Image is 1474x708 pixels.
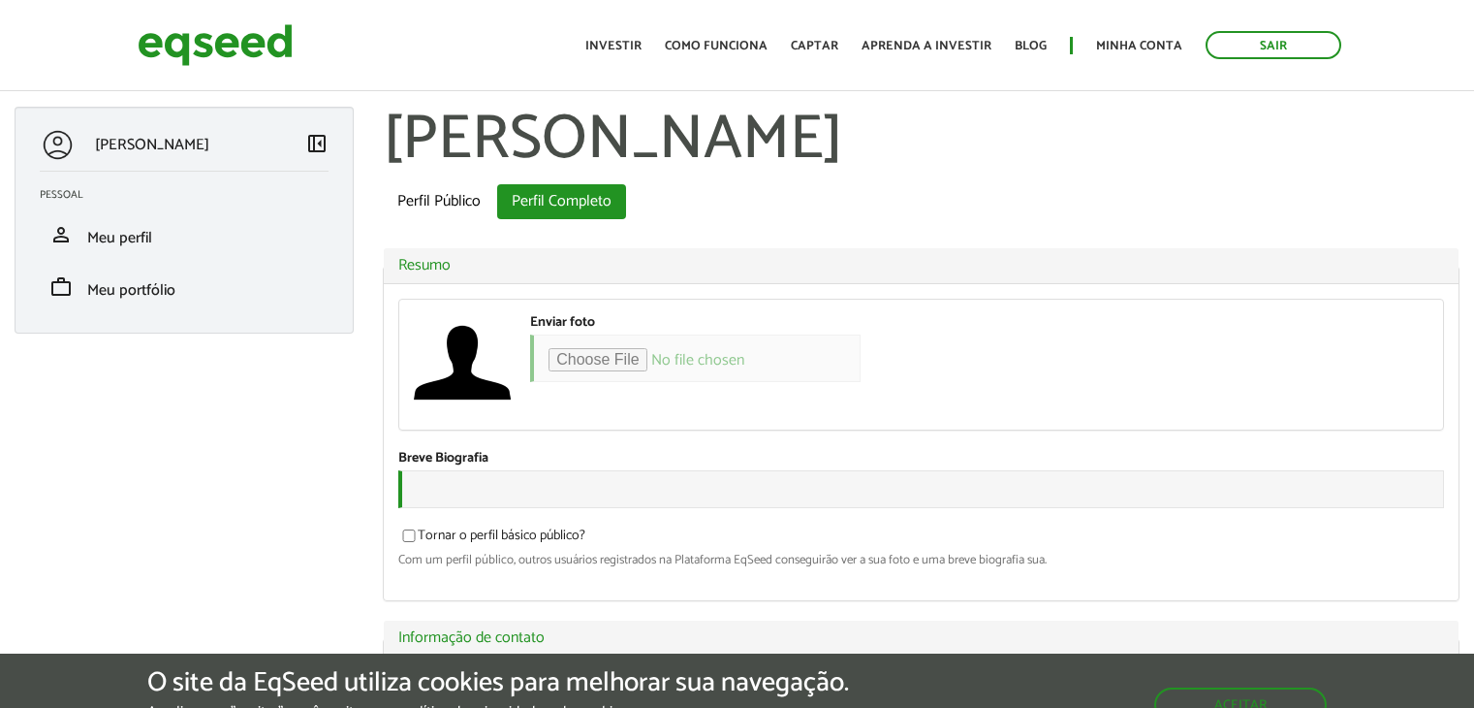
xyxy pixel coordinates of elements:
[862,40,991,52] a: Aprenda a investir
[398,554,1444,566] div: Com um perfil público, outros usuários registrados na Plataforma EqSeed conseguirão ver a sua fot...
[305,132,329,159] a: Colapsar menu
[87,225,152,251] span: Meu perfil
[1096,40,1182,52] a: Minha conta
[25,209,343,261] li: Meu perfil
[138,19,293,71] img: EqSeed
[398,452,488,466] label: Breve Biografia
[665,40,768,52] a: Como funciona
[49,275,73,299] span: work
[305,132,329,155] span: left_panel_close
[40,189,343,201] h2: Pessoal
[791,40,838,52] a: Captar
[383,184,495,219] a: Perfil Público
[49,223,73,246] span: person
[40,223,329,246] a: personMeu perfil
[585,40,642,52] a: Investir
[1015,40,1047,52] a: Blog
[383,107,1459,175] h1: [PERSON_NAME]
[147,668,849,698] h5: O site da EqSeed utiliza cookies para melhorar sua navegação.
[414,314,511,411] a: Ver perfil do usuário.
[40,275,329,299] a: workMeu portfólio
[398,258,1444,274] a: Resumo
[497,184,626,219] a: Perfil Completo
[87,277,175,304] span: Meu portfólio
[398,630,1444,646] a: Informação de contato
[392,530,426,542] input: Tornar o perfil básico público?
[95,136,209,154] p: [PERSON_NAME]
[398,530,585,549] label: Tornar o perfil básico público?
[25,261,343,313] li: Meu portfólio
[530,316,595,330] label: Enviar foto
[1206,31,1341,59] a: Sair
[414,314,511,411] img: Foto de CESAR SANDRO MACHADO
